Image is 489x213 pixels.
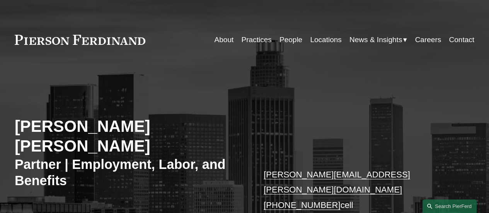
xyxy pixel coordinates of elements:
[449,32,475,47] a: Contact
[242,32,272,47] a: Practices
[215,32,234,47] a: About
[264,170,410,195] a: [PERSON_NAME][EMAIL_ADDRESS][PERSON_NAME][DOMAIN_NAME]
[264,200,341,210] a: [PHONE_NUMBER]
[15,117,245,156] h2: [PERSON_NAME] [PERSON_NAME]
[279,32,302,47] a: People
[349,32,407,47] a: folder dropdown
[15,156,245,189] h3: Partner | Employment, Labor, and Benefits
[423,199,477,213] a: Search this site
[310,32,341,47] a: Locations
[415,32,441,47] a: Careers
[349,33,402,46] span: News & Insights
